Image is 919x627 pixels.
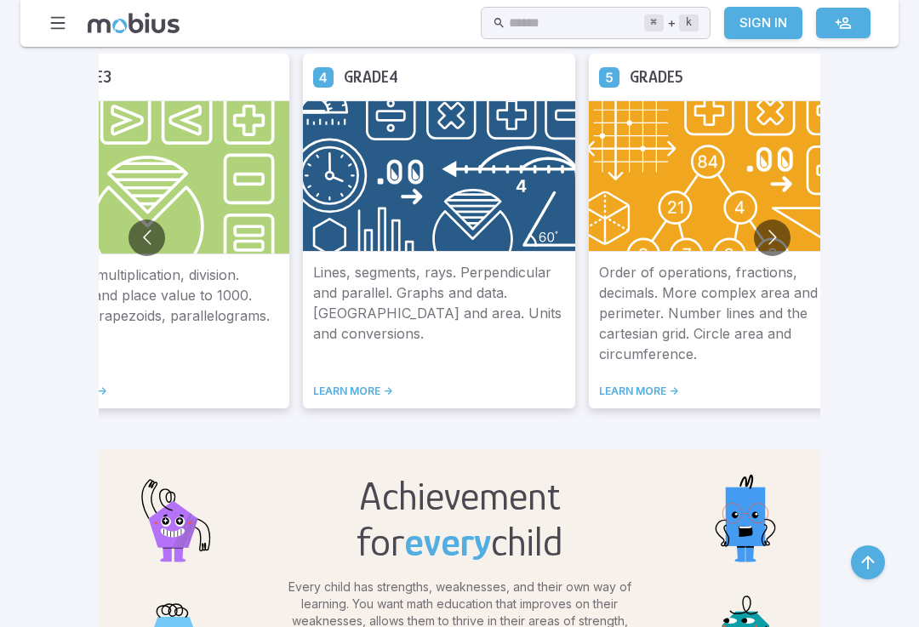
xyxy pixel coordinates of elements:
[357,519,563,565] h2: for child
[644,13,699,33] div: +
[344,64,398,90] h5: Grade 4
[599,385,851,398] a: LEARN MORE ->
[404,519,491,565] span: every
[698,470,793,565] img: rectangle.svg
[27,385,279,398] a: LEARN MORE ->
[644,14,664,31] kbd: ⌘
[630,64,683,90] h5: Grade 5
[27,265,279,364] p: Fractions, multiplication, division. Decimals, and place value to 1000. Triangles, trapezoids, pa...
[313,385,565,398] a: LEARN MORE ->
[17,100,289,254] img: Grade 3
[313,262,565,364] p: Lines, segments, rays. Perpendicular and parallel. Graphs and data. [GEOGRAPHIC_DATA] and area. U...
[679,14,699,31] kbd: k
[126,470,221,565] img: pentagon.svg
[313,66,334,87] a: Grade 4
[754,219,791,256] button: Go to next slide
[599,262,851,364] p: Order of operations, fractions, decimals. More complex area and perimeter. Number lines and the c...
[589,100,861,252] img: Grade 5
[724,7,802,39] a: Sign In
[128,219,165,256] button: Go to previous slide
[599,66,619,87] a: Grade 5
[357,473,563,519] h2: Achievement
[303,100,575,252] img: Grade 4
